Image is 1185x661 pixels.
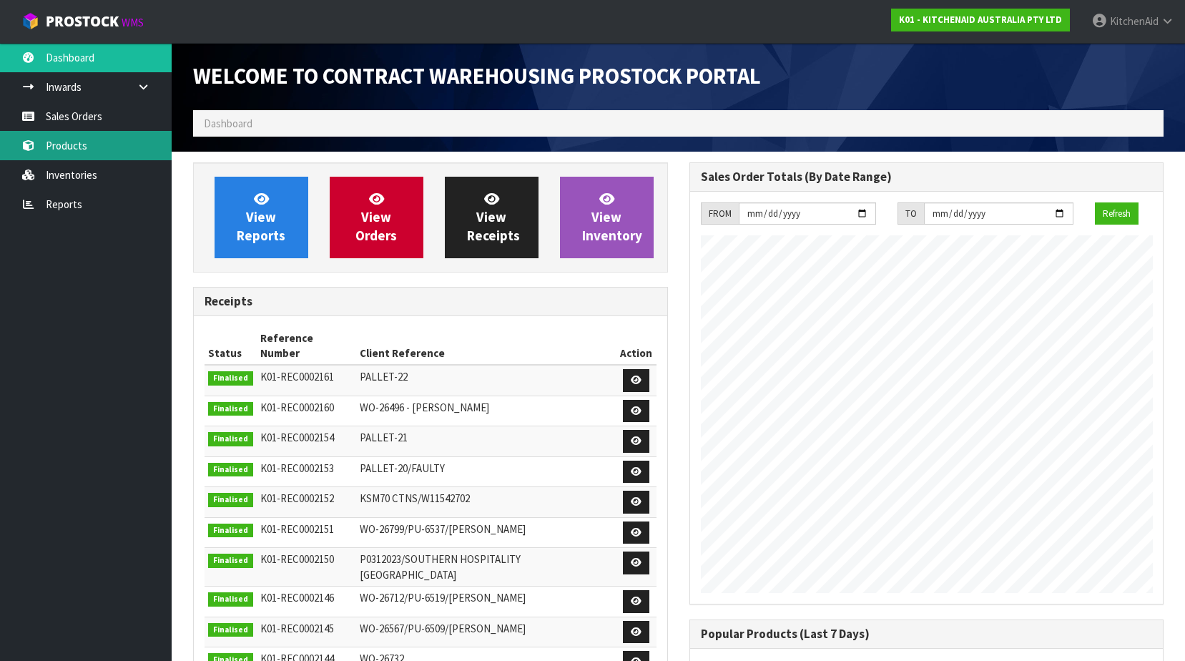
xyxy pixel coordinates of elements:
[46,12,119,31] span: ProStock
[616,327,656,366] th: Action
[260,401,334,414] span: K01-REC0002160
[360,552,521,581] span: P0312023/SOUTHERN HOSPITALITY [GEOGRAPHIC_DATA]
[360,491,470,505] span: KSM70 CTNS/W11542702
[205,295,657,308] h3: Receipts
[360,622,526,635] span: WO-26567/PU-6509/[PERSON_NAME]
[260,552,334,566] span: K01-REC0002150
[193,62,761,89] span: Welcome to Contract Warehousing ProStock Portal
[208,493,253,507] span: Finalised
[205,327,257,366] th: Status
[260,491,334,505] span: K01-REC0002152
[560,177,654,258] a: ViewInventory
[21,12,39,30] img: cube-alt.png
[260,591,334,604] span: K01-REC0002146
[208,402,253,416] span: Finalised
[330,177,423,258] a: ViewOrders
[208,554,253,568] span: Finalised
[1095,202,1139,225] button: Refresh
[582,190,642,244] span: View Inventory
[898,202,924,225] div: TO
[208,463,253,477] span: Finalised
[360,591,526,604] span: WO-26712/PU-6519/[PERSON_NAME]
[445,177,539,258] a: ViewReceipts
[899,14,1062,26] strong: K01 - KITCHENAID AUSTRALIA PTY LTD
[260,522,334,536] span: K01-REC0002151
[701,202,739,225] div: FROM
[360,461,445,475] span: PALLET-20/FAULTY
[1110,14,1159,28] span: KitchenAid
[260,370,334,383] span: K01-REC0002161
[360,431,408,444] span: PALLET-21
[360,522,526,536] span: WO-26799/PU-6537/[PERSON_NAME]
[208,592,253,607] span: Finalised
[257,327,357,366] th: Reference Number
[360,401,489,414] span: WO-26496 - [PERSON_NAME]
[122,16,144,29] small: WMS
[204,117,252,130] span: Dashboard
[260,622,334,635] span: K01-REC0002145
[356,327,616,366] th: Client Reference
[260,461,334,475] span: K01-REC0002153
[355,190,397,244] span: View Orders
[701,170,1153,184] h3: Sales Order Totals (By Date Range)
[208,623,253,637] span: Finalised
[208,371,253,386] span: Finalised
[215,177,308,258] a: ViewReports
[260,431,334,444] span: K01-REC0002154
[208,524,253,538] span: Finalised
[237,190,285,244] span: View Reports
[467,190,520,244] span: View Receipts
[360,370,408,383] span: PALLET-22
[701,627,1153,641] h3: Popular Products (Last 7 Days)
[208,432,253,446] span: Finalised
